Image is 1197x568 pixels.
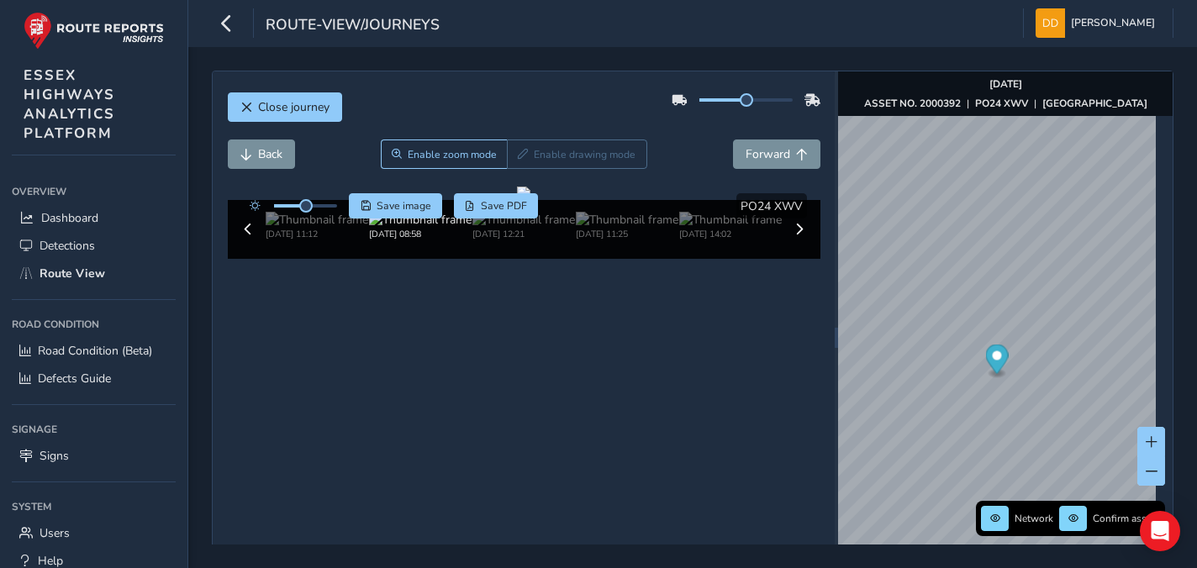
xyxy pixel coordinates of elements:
[381,139,508,169] button: Zoom
[733,139,820,169] button: Forward
[40,448,69,464] span: Signs
[864,97,1147,110] div: | |
[40,238,95,254] span: Detections
[12,494,176,519] div: System
[741,198,803,214] span: PO24 XWV
[377,199,431,213] span: Save image
[41,210,98,226] span: Dashboard
[38,371,111,387] span: Defects Guide
[1071,8,1155,38] span: [PERSON_NAME]
[12,365,176,392] a: Defects Guide
[258,146,282,162] span: Back
[24,66,115,143] span: ESSEX HIGHWAYS ANALYTICS PLATFORM
[266,14,440,38] span: route-view/journeys
[40,525,70,541] span: Users
[266,228,368,240] div: [DATE] 11:12
[266,212,368,228] img: Thumbnail frame
[228,139,295,169] button: Back
[12,260,176,287] a: Route View
[40,266,105,281] span: Route View
[864,97,961,110] strong: ASSET NO. 2000392
[1093,512,1160,525] span: Confirm assets
[12,179,176,204] div: Overview
[369,212,472,228] img: Thumbnail frame
[975,97,1028,110] strong: PO24 XWV
[12,312,176,337] div: Road Condition
[1036,8,1161,38] button: [PERSON_NAME]
[24,12,164,50] img: rr logo
[746,146,790,162] span: Forward
[369,228,472,240] div: [DATE] 08:58
[576,228,678,240] div: [DATE] 11:25
[481,199,527,213] span: Save PDF
[986,344,1009,379] div: Map marker
[12,204,176,232] a: Dashboard
[12,519,176,547] a: Users
[258,99,330,115] span: Close journey
[12,417,176,442] div: Signage
[12,232,176,260] a: Detections
[679,212,782,228] img: Thumbnail frame
[454,193,539,218] button: PDF
[38,343,152,359] span: Road Condition (Beta)
[472,228,575,240] div: [DATE] 12:21
[12,442,176,470] a: Signs
[679,228,782,240] div: [DATE] 14:02
[228,92,342,122] button: Close journey
[1015,512,1053,525] span: Network
[989,77,1022,91] strong: [DATE]
[1042,97,1147,110] strong: [GEOGRAPHIC_DATA]
[1140,511,1180,551] div: Open Intercom Messenger
[12,337,176,365] a: Road Condition (Beta)
[1036,8,1065,38] img: diamond-layout
[472,212,575,228] img: Thumbnail frame
[349,193,442,218] button: Save
[408,148,497,161] span: Enable zoom mode
[576,212,678,228] img: Thumbnail frame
